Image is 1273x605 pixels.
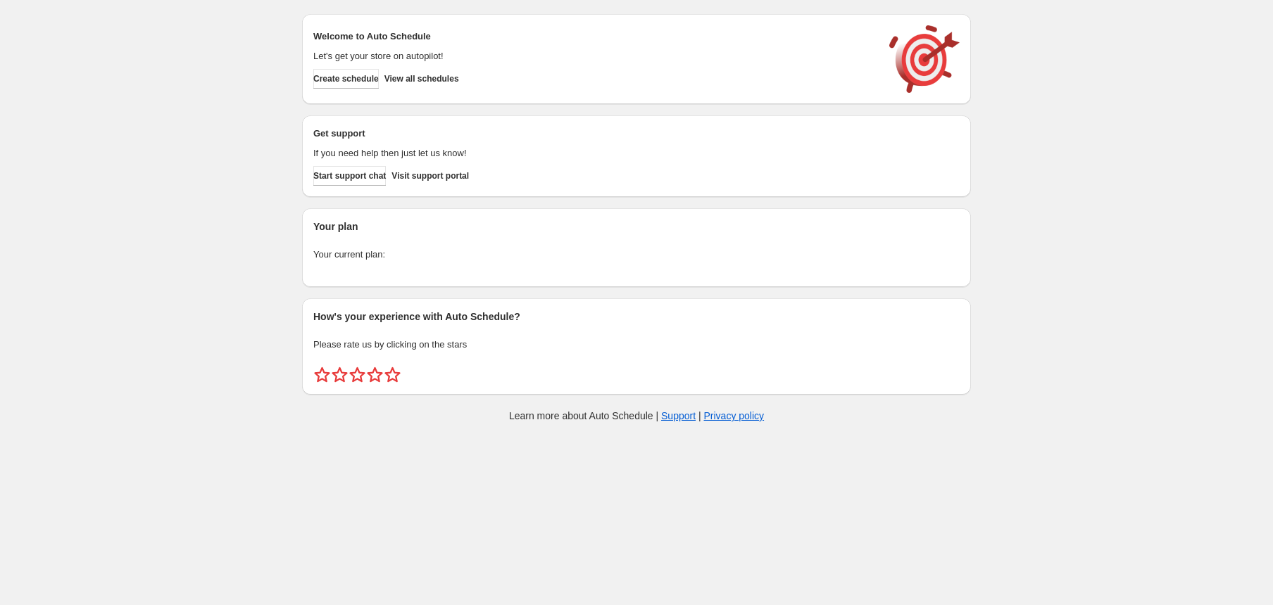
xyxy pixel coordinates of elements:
a: Privacy policy [704,410,765,421]
a: Support [661,410,696,421]
a: Start support chat [313,166,386,186]
p: Let's get your store on autopilot! [313,49,875,63]
span: Visit support portal [391,170,469,181]
span: Create schedule [313,73,379,84]
h2: Your plan [313,219,960,234]
h2: How's your experience with Auto Schedule? [313,310,960,324]
span: Start support chat [313,170,386,181]
h2: Welcome to Auto Schedule [313,30,875,44]
span: View all schedules [384,73,459,84]
p: If you need help then just let us know! [313,146,875,160]
button: Create schedule [313,69,379,89]
p: Your current plan: [313,248,960,262]
p: Learn more about Auto Schedule | | [509,409,764,423]
a: Visit support portal [391,166,469,186]
p: Please rate us by clicking on the stars [313,338,960,352]
button: View all schedules [384,69,459,89]
h2: Get support [313,127,875,141]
